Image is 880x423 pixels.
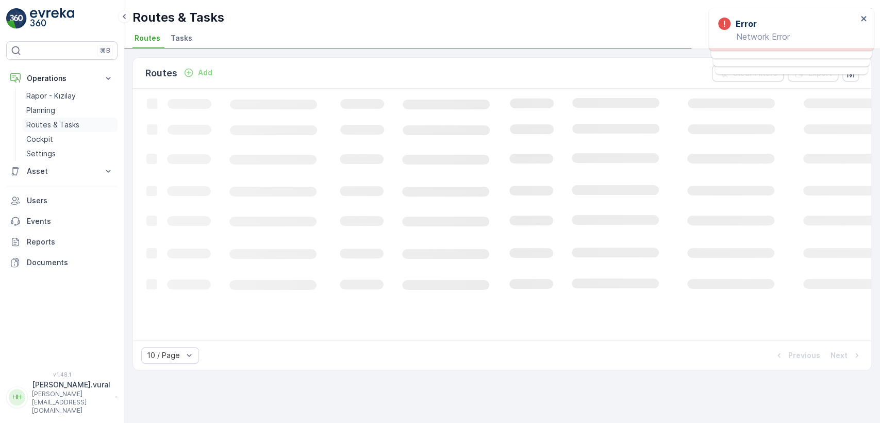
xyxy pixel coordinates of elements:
[6,252,118,273] a: Documents
[27,196,113,206] p: Users
[100,46,110,55] p: ⌘B
[22,118,118,132] a: Routes & Tasks
[26,105,55,116] p: Planning
[26,149,56,159] p: Settings
[736,18,757,30] h3: Error
[32,380,110,390] p: [PERSON_NAME].vural
[198,68,212,78] p: Add
[32,390,110,415] p: [PERSON_NAME][EMAIL_ADDRESS][DOMAIN_NAME]
[179,67,217,79] button: Add
[6,380,118,415] button: HH[PERSON_NAME].vural[PERSON_NAME][EMAIL_ADDRESS][DOMAIN_NAME]
[788,350,820,361] p: Previous
[6,371,118,378] span: v 1.48.1
[27,237,113,247] p: Reports
[9,389,25,405] div: HH
[773,349,821,362] button: Previous
[718,32,857,41] p: Network Error
[22,89,118,103] a: Rapor - Kızılay
[27,166,97,176] p: Asset
[6,68,118,89] button: Operations
[6,190,118,211] a: Users
[27,216,113,226] p: Events
[145,66,177,80] p: Routes
[171,33,192,43] span: Tasks
[132,9,224,26] p: Routes & Tasks
[829,349,863,362] button: Next
[712,65,784,82] button: Clear Filters
[26,91,76,101] p: Rapor - Kızılay
[6,232,118,252] a: Reports
[22,103,118,118] a: Planning
[22,147,118,161] a: Settings
[6,8,27,29] img: logo
[30,8,74,29] img: logo_light-DOdMpM7g.png
[860,14,868,24] button: close
[6,211,118,232] a: Events
[26,134,53,144] p: Cockpit
[27,73,97,84] p: Operations
[22,132,118,147] a: Cockpit
[27,257,113,268] p: Documents
[831,350,848,361] p: Next
[26,120,79,130] p: Routes & Tasks
[6,161,118,182] button: Asset
[135,33,160,43] span: Routes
